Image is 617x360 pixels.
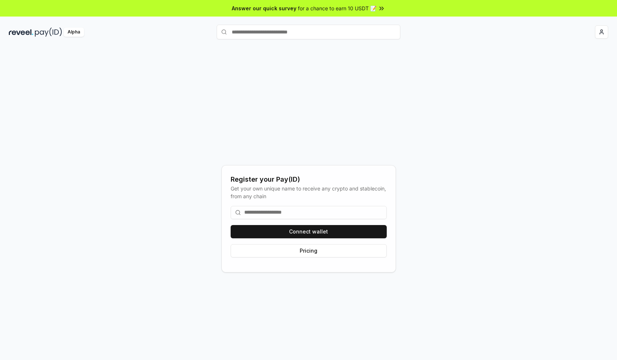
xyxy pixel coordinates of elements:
[231,185,387,200] div: Get your own unique name to receive any crypto and stablecoin, from any chain
[64,28,84,37] div: Alpha
[298,4,376,12] span: for a chance to earn 10 USDT 📝
[231,225,387,238] button: Connect wallet
[9,28,33,37] img: reveel_dark
[35,28,62,37] img: pay_id
[231,174,387,185] div: Register your Pay(ID)
[232,4,296,12] span: Answer our quick survey
[231,244,387,257] button: Pricing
